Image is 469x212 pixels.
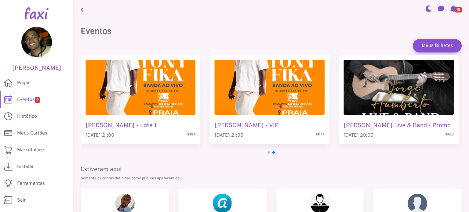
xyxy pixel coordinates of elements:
span: 15 [455,7,462,13]
span: Ferramentas [17,180,45,187]
span: Eventos [17,96,40,103]
h5: [PERSON_NAME] [9,65,64,72]
h5: Estiveram aqui [81,166,462,173]
h3: Eventos [81,26,462,37]
img: TONY FIKA - Lote 1 [85,60,196,115]
a: Jorge Humberto Live & Band - Promo [PERSON_NAME] Live & Band - Promo [DATE] 20:0020 [339,55,459,144]
p: [DATE] 20:00 [344,132,454,139]
a: TONY FIKA - Lote 1 [PERSON_NAME] - Lote 1 [DATE] 21:0084 [81,55,201,144]
span: 77 [316,132,325,138]
span: Go to slide 2 [272,151,275,154]
a: TONY FIKA - VIP [PERSON_NAME] - VIP [DATE] 21:0077 [210,55,330,144]
p: Somente as contas definidas como públicas aparecem aqui. [81,176,462,181]
h5: [PERSON_NAME] Live & Band - Promo [344,122,454,129]
p: [DATE] 21:00 [215,132,325,139]
img: TONY FIKA - VIP [215,60,325,115]
h5: [PERSON_NAME] - VIP [215,122,325,129]
span: Sair [17,197,26,204]
span: 20 [445,132,454,138]
span: Instalar [17,163,34,171]
span: 2 [35,97,40,103]
div: 3 / 4 [210,55,330,144]
h5: [PERSON_NAME] - Lote 1 [85,122,196,129]
span: Meus Cartões [17,130,47,137]
img: Jorge Humberto Live & Band - Promo [344,60,454,115]
span: Marketplace [17,146,44,154]
span: Histórico [17,113,37,120]
a: [PERSON_NAME] [9,27,64,72]
div: 2 / 4 [81,55,201,144]
span: Pagar [17,79,30,87]
p: [DATE] 21:00 [85,132,196,139]
span: 84 [187,132,196,138]
span: Go to slide 1 [267,151,270,154]
a: Meus Bilhetes [413,39,462,52]
div: 4 / 4 [339,55,459,144]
